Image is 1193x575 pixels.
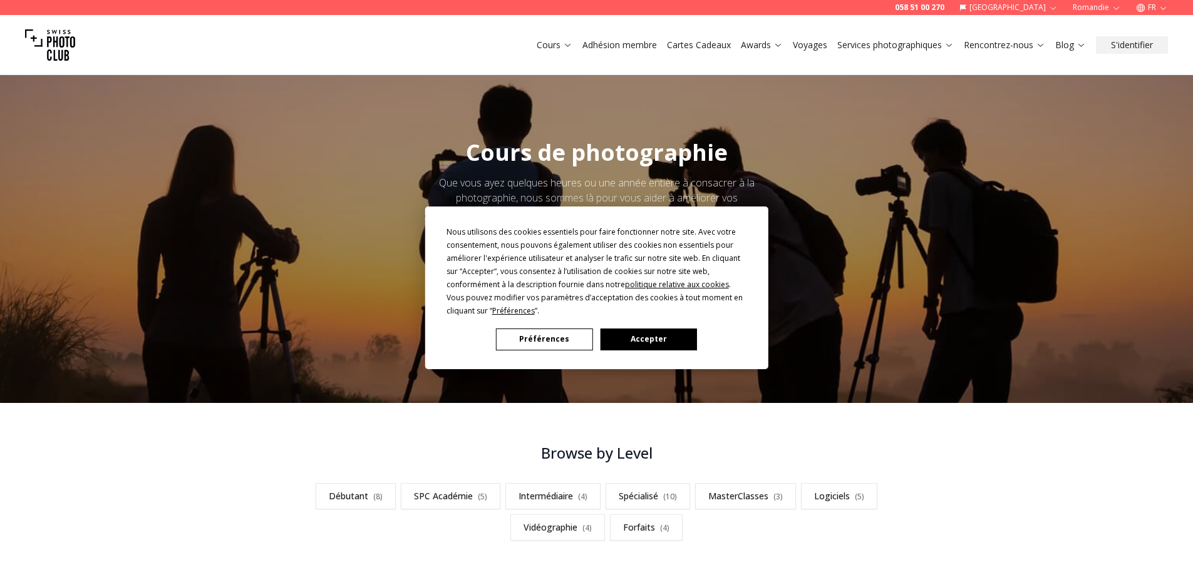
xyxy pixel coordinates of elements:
button: Préférences [496,328,592,350]
span: Préférences [492,305,535,316]
div: Nous utilisons des cookies essentiels pour faire fonctionner notre site. Avec votre consentement,... [447,225,747,317]
div: Cookie Consent Prompt [425,206,768,369]
button: Accepter [600,328,696,350]
span: politique relative aux cookies [625,279,729,290]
